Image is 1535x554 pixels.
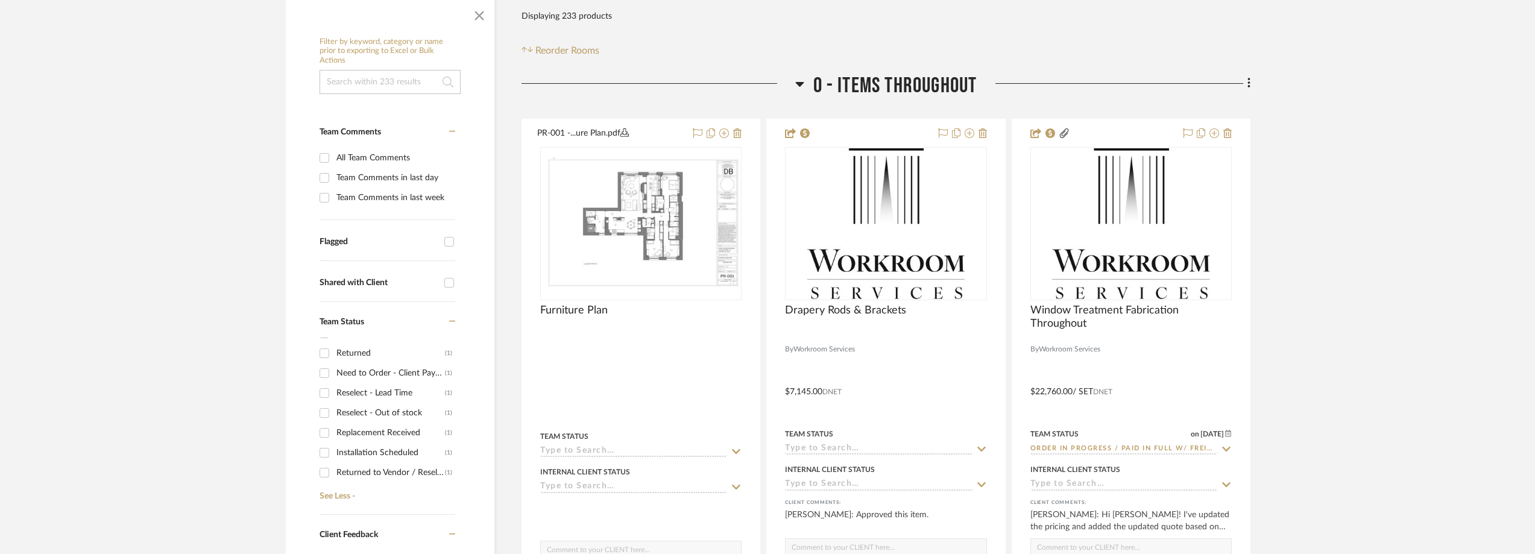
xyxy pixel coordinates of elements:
[336,383,445,403] div: Reselect - Lead Time
[320,37,461,66] h6: Filter by keyword, category or name prior to exporting to Excel or Bulk Actions
[813,73,977,99] span: 0 - Items Throughout
[540,431,588,442] div: Team Status
[541,148,741,300] div: 0
[541,157,740,290] img: Furniture Plan
[336,148,452,168] div: All Team Comments
[540,467,630,477] div: Internal Client Status
[540,482,727,493] input: Type to Search…
[445,344,452,363] div: (1)
[1030,464,1120,475] div: Internal Client Status
[1039,344,1100,355] span: Workroom Services
[1030,509,1232,533] div: [PERSON_NAME]: Hi [PERSON_NAME]! I've updated the pricing and added the updated quote based on yo...
[445,443,452,462] div: (1)
[537,127,686,141] button: PR-001 -...ure Plan.pdf
[785,344,793,355] span: By
[540,446,727,458] input: Type to Search…
[1030,479,1217,491] input: Type to Search…
[336,344,445,363] div: Returned
[1030,444,1217,455] input: Type to Search…
[317,482,455,502] a: See Less -
[336,188,452,207] div: Team Comments in last week
[320,128,381,136] span: Team Comments
[1030,344,1039,355] span: By
[320,278,438,288] div: Shared with Client
[320,70,461,94] input: Search within 233 results
[540,304,608,317] span: Furniture Plan
[336,443,445,462] div: Installation Scheduled
[807,148,965,299] img: Drapery Rods & Brackets
[785,479,972,491] input: Type to Search…
[336,463,445,482] div: Returned to Vendor / Reselect
[336,168,452,187] div: Team Comments in last day
[1030,429,1079,439] div: Team Status
[445,423,452,442] div: (1)
[445,463,452,482] div: (1)
[320,318,364,326] span: Team Status
[336,403,445,423] div: Reselect - Out of stock
[535,43,599,58] span: Reorder Rooms
[1199,430,1225,438] span: [DATE]
[445,364,452,383] div: (1)
[467,1,491,25] button: Close
[320,530,378,539] span: Client Feedback
[522,4,612,28] div: Displaying 233 products
[793,344,855,355] span: Workroom Services
[1030,304,1232,330] span: Window Treatment Fabrication Throughout
[1052,148,1210,299] img: Window Treatment Fabrication Throughout
[445,383,452,403] div: (1)
[1191,430,1199,438] span: on
[522,43,599,58] button: Reorder Rooms
[785,444,972,455] input: Type to Search…
[320,237,438,247] div: Flagged
[785,464,875,475] div: Internal Client Status
[336,364,445,383] div: Need to Order - Client Payment Received
[445,403,452,423] div: (1)
[785,429,833,439] div: Team Status
[336,423,445,442] div: Replacement Received
[785,509,986,533] div: [PERSON_NAME]: Approved this item.
[785,304,906,317] span: Drapery Rods & Brackets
